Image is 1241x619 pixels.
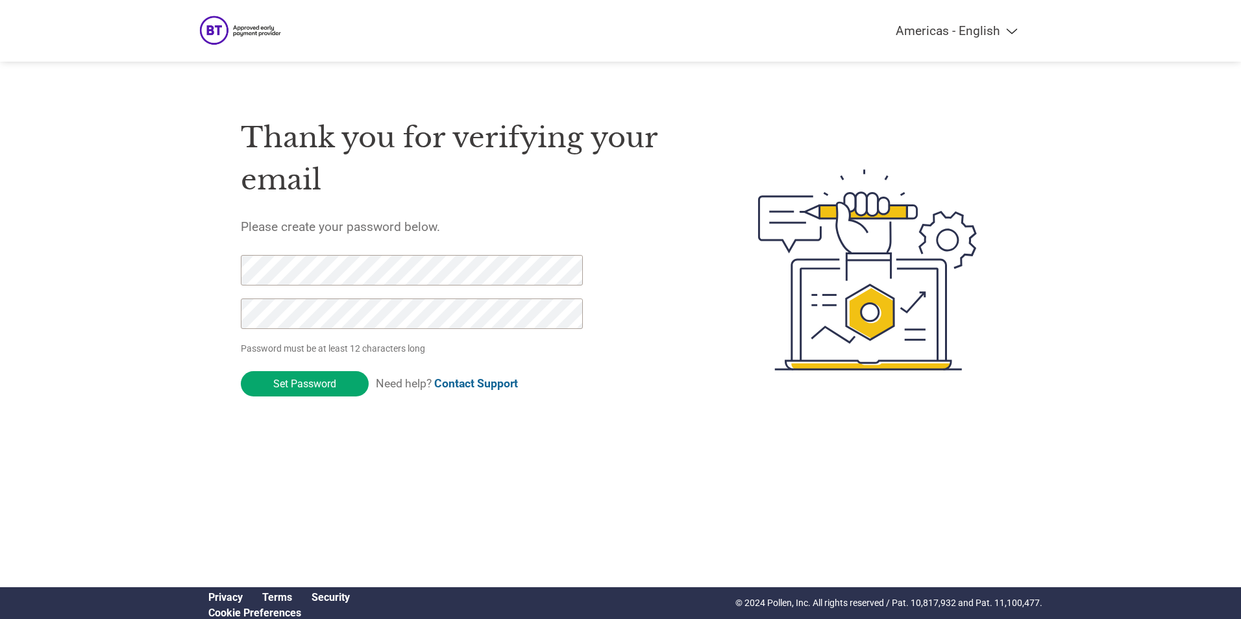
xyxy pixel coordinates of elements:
p: © 2024 Pollen, Inc. All rights reserved / Pat. 10,817,932 and Pat. 11,100,477. [735,596,1042,610]
h1: Thank you for verifying your email [241,117,696,200]
h5: Please create your password below. [241,219,696,234]
a: Contact Support [434,377,518,390]
a: Terms [262,591,292,603]
a: Cookie Preferences, opens a dedicated popup modal window [208,607,301,619]
p: Password must be at least 12 characters long [241,342,587,356]
span: Need help? [376,377,518,390]
div: Open Cookie Preferences Modal [199,607,360,619]
img: create-password [735,98,1001,442]
a: Privacy [208,591,243,603]
input: Set Password [241,371,369,396]
img: BT [199,13,286,49]
a: Security [312,591,350,603]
